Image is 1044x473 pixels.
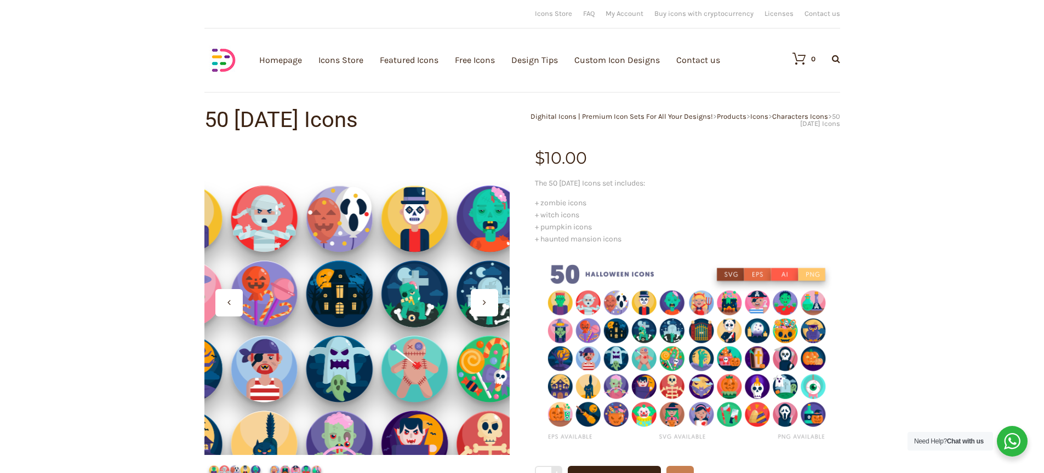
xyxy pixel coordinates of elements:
a: Characters Icons [772,112,828,120]
a: FAQ [583,10,595,17]
a: Buy icons with cryptocurrency [654,10,754,17]
a: My Account [606,10,643,17]
a: Products [717,112,746,120]
div: > > > > [522,113,840,127]
a: Licenses [765,10,794,17]
h1: 50 [DATE] Icons [204,109,522,131]
strong: Chat with us [947,437,984,445]
a: 0 [781,52,815,65]
a: Contact us [805,10,840,17]
a: Icons Store [535,10,572,17]
a: Dighital Icons | Premium Icon Sets For All Your Designs! [530,112,713,120]
p: The 50 [DATE] Icons set includes: [535,177,840,189]
span: 50 [DATE] Icons [800,112,840,128]
bdi: 10.00 [535,148,587,168]
div: 0 [811,55,815,62]
span: Need Help? [914,437,984,445]
span: $ [535,148,545,168]
a: Icons [750,112,768,120]
p: + zombie icons + witch icons + pumpkin icons + haunted mansion icons [535,197,840,245]
img: 50 Halloween Icons [535,253,840,448]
